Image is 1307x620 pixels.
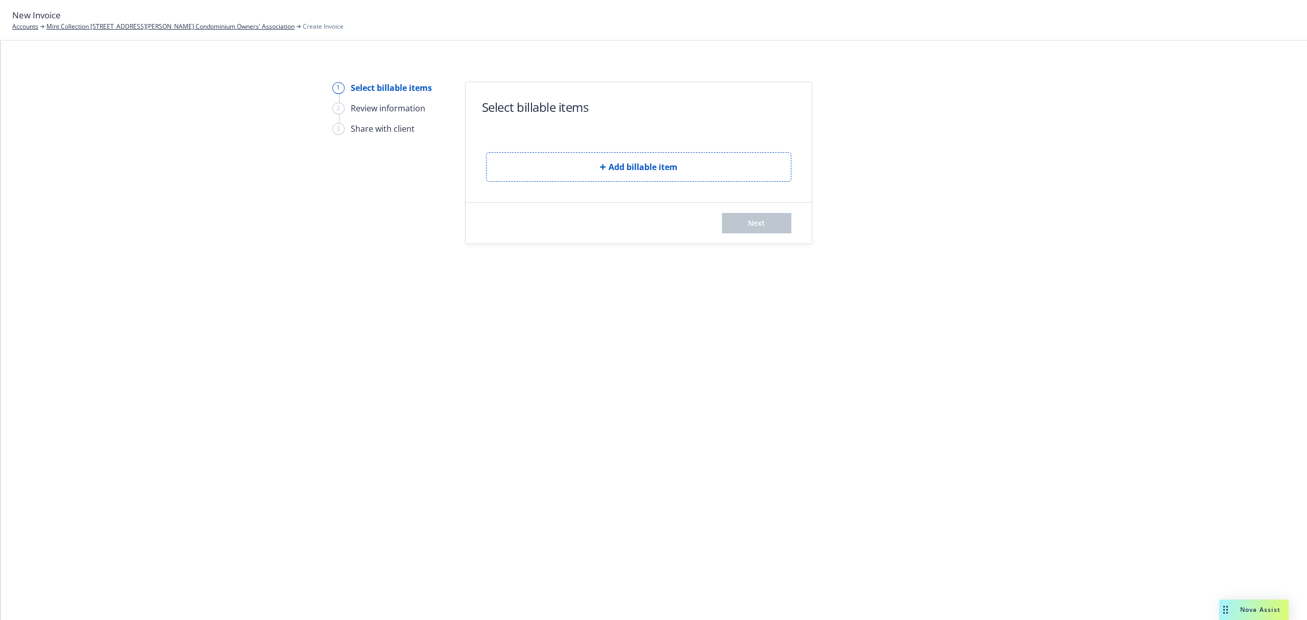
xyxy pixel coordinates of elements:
[46,22,295,31] a: Mint Collection [STREET_ADDRESS][PERSON_NAME] Condominium Owners' Association
[748,218,765,228] span: Next
[1219,600,1289,620] button: Nova Assist
[12,9,61,22] span: New Invoice
[1219,600,1232,620] div: Drag to move
[1240,605,1280,614] span: Nova Assist
[332,123,345,135] div: 3
[486,152,791,182] button: Add billable item
[12,22,38,31] a: Accounts
[351,123,415,135] div: Share with client
[609,161,677,173] span: Add billable item
[332,82,345,94] div: 1
[722,213,791,233] button: Next
[351,102,425,114] div: Review information
[482,99,589,115] h1: Select billable items
[303,22,344,31] span: Create Invoice
[351,82,432,94] div: Select billable items
[332,103,345,114] div: 2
